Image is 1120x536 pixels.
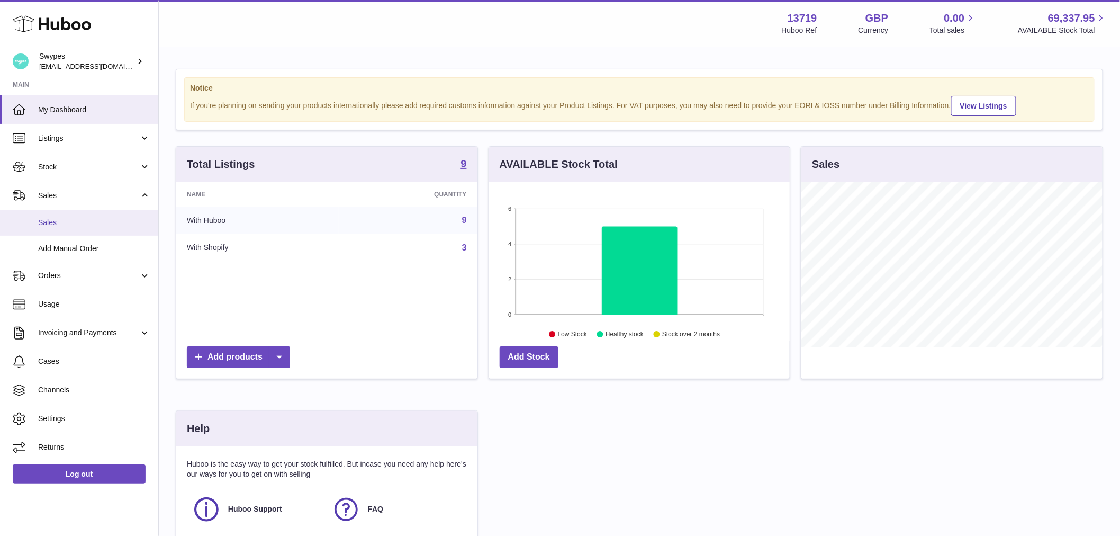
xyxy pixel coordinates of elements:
span: Invoicing and Payments [38,328,139,338]
a: 9 [462,216,467,225]
span: Sales [38,218,150,228]
text: 6 [508,206,511,212]
text: 4 [508,241,511,247]
a: 69,337.95 AVAILABLE Stock Total [1018,11,1107,35]
span: FAQ [368,504,383,514]
h3: Help [187,422,210,436]
span: [EMAIL_ADDRESS][DOMAIN_NAME] [39,62,156,70]
span: Total sales [929,25,977,35]
text: 2 [508,276,511,283]
a: 9 [461,158,467,171]
span: Add Manual Order [38,244,150,254]
img: internalAdmin-13719@internal.huboo.com [13,53,29,69]
span: Sales [38,191,139,201]
span: My Dashboard [38,105,150,115]
span: 69,337.95 [1048,11,1095,25]
strong: 13719 [788,11,817,25]
strong: GBP [865,11,888,25]
span: Huboo Support [228,504,282,514]
span: Listings [38,133,139,144]
a: 3 [462,243,467,252]
a: Add Stock [500,346,558,368]
div: If you're planning on sending your products internationally please add required customs informati... [190,94,1089,116]
th: Name [176,182,339,207]
div: Swypes [39,51,134,72]
h3: AVAILABLE Stock Total [500,157,618,172]
th: Quantity [339,182,477,207]
td: With Shopify [176,234,339,262]
a: View Listings [951,96,1016,116]
span: Usage [38,299,150,309]
span: Channels [38,385,150,395]
text: Low Stock [558,331,588,338]
a: FAQ [332,495,461,524]
span: Cases [38,356,150,367]
span: AVAILABLE Stock Total [1018,25,1107,35]
div: Currency [859,25,889,35]
td: With Huboo [176,207,339,234]
a: Add products [187,346,290,368]
strong: 9 [461,158,467,169]
strong: Notice [190,83,1089,93]
span: Stock [38,162,139,172]
a: Log out [13,464,146,484]
a: Huboo Support [192,495,321,524]
text: Healthy stock [606,331,644,338]
span: Settings [38,414,150,424]
p: Huboo is the easy way to get your stock fulfilled. But incase you need any help here's our ways f... [187,459,467,479]
span: 0.00 [944,11,965,25]
div: Huboo Ref [782,25,817,35]
text: 0 [508,311,511,318]
span: Orders [38,271,139,281]
a: 0.00 Total sales [929,11,977,35]
h3: Sales [812,157,839,172]
span: Returns [38,442,150,452]
text: Stock over 2 months [662,331,720,338]
h3: Total Listings [187,157,255,172]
